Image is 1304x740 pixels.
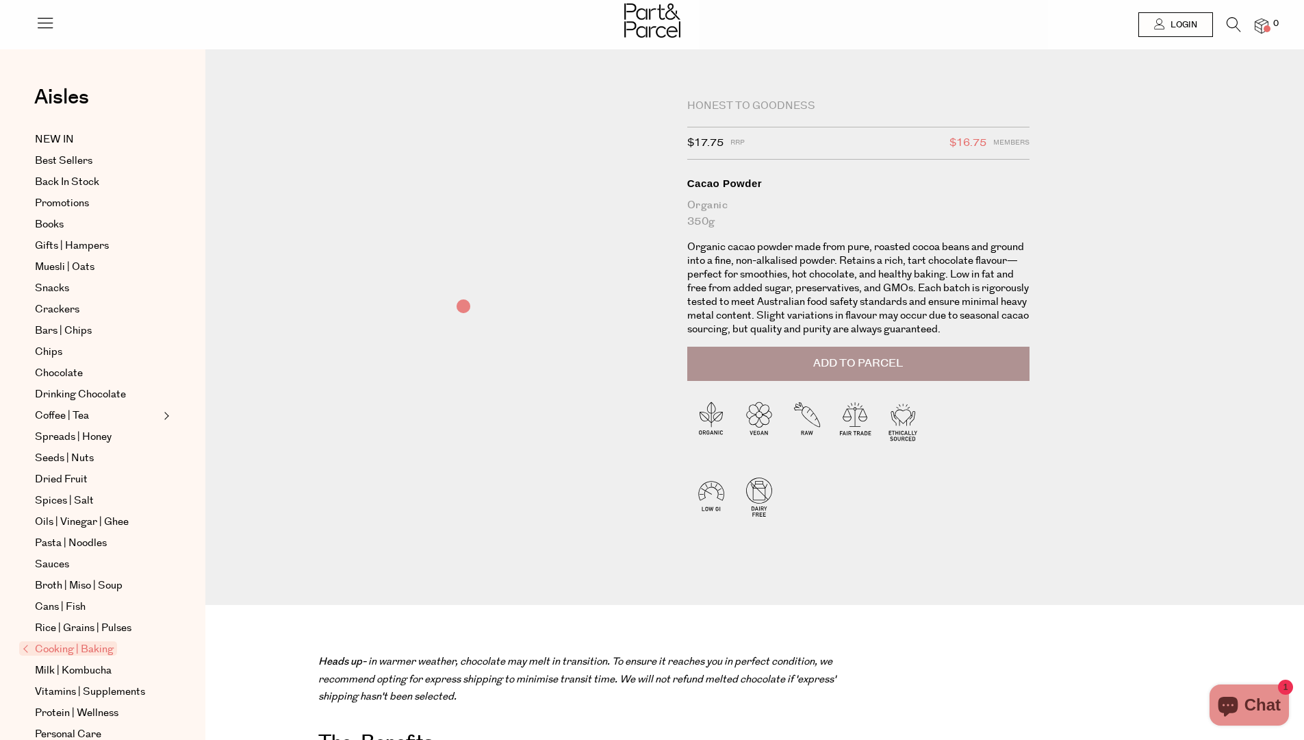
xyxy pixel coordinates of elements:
[831,397,879,445] img: P_P-ICONS-Live_Bec_V11_Fair_Trade.svg
[35,599,159,615] a: Cans | Fish
[35,684,145,700] span: Vitamins | Supplements
[35,344,159,360] a: Chips
[35,280,159,297] a: Snacks
[35,556,69,573] span: Sauces
[35,386,159,403] a: Drinking Chocolate
[35,556,159,573] a: Sauces
[35,238,109,254] span: Gifts | Hampers
[318,654,836,704] em: - in warmer weather, chocolate may melt in transition. To ensure it reaches you in perfect condit...
[35,323,92,339] span: Bars | Chips
[35,344,62,360] span: Chips
[879,397,927,445] img: P_P-ICONS-Live_Bec_V11_Ethically_Sourced.svg
[35,408,159,424] a: Coffee | Tea
[35,663,159,679] a: Milk | Kombucha
[949,134,986,152] span: $16.75
[34,82,89,112] span: Aisles
[19,641,117,656] span: Cooking | Baking
[35,429,159,445] a: Spreads | Honey
[687,473,735,521] img: P_P-ICONS-Live_Bec_V11_Low_Gi.svg
[34,87,89,121] a: Aisles
[160,408,170,424] button: Expand/Collapse Coffee | Tea
[35,535,107,552] span: Pasta | Noodles
[687,177,1030,190] div: Cacao Powder
[35,259,94,275] span: Muesli | Oats
[35,599,86,615] span: Cans | Fish
[35,301,159,318] a: Crackers
[35,174,99,190] span: Back In Stock
[318,654,362,669] strong: Heads up
[35,365,83,382] span: Chocolate
[35,365,159,382] a: Chocolate
[35,280,69,297] span: Snacks
[35,323,159,339] a: Bars | Chips
[35,663,112,679] span: Milk | Kombucha
[35,450,94,467] span: Seeds | Nuts
[1138,12,1213,37] a: Login
[35,217,64,233] span: Books
[35,429,112,445] span: Spreads | Honey
[35,195,159,212] a: Promotions
[35,217,159,233] a: Books
[1255,18,1268,33] a: 0
[687,397,735,445] img: P_P-ICONS-Live_Bec_V11_Organic.svg
[813,356,903,371] span: Add to Parcel
[35,705,118,721] span: Protein | Wellness
[993,134,1030,152] span: Members
[35,301,79,318] span: Crackers
[35,620,159,637] a: Rice | Grains | Pulses
[35,153,92,169] span: Best Sellers
[35,705,159,721] a: Protein | Wellness
[730,134,745,152] span: RRP
[35,153,159,169] a: Best Sellers
[23,641,159,658] a: Cooking | Baking
[35,408,89,424] span: Coffee | Tea
[687,241,1030,336] p: Organic cacao powder made from pure, roasted cocoa beans and ground into a fine, non-alkalised po...
[35,684,159,700] a: Vitamins | Supplements
[35,386,126,403] span: Drinking Chocolate
[35,132,159,148] a: NEW IN
[35,620,131,637] span: Rice | Grains | Pulses
[687,347,1030,381] button: Add to Parcel
[35,471,88,488] span: Dried Fruit
[35,578,159,594] a: Broth | Miso | Soup
[35,578,123,594] span: Broth | Miso | Soup
[35,493,94,509] span: Spices | Salt
[1270,18,1282,30] span: 0
[687,99,1030,113] div: Honest to Goodness
[735,473,783,521] img: P_P-ICONS-Live_Bec_V11_Dairy_Free.svg
[35,493,159,509] a: Spices | Salt
[35,514,129,530] span: Oils | Vinegar | Ghee
[735,397,783,445] img: P_P-ICONS-Live_Bec_V11_Vegan.svg
[1167,19,1197,31] span: Login
[35,450,159,467] a: Seeds | Nuts
[687,197,1030,230] div: Organic 350g
[35,514,159,530] a: Oils | Vinegar | Ghee
[35,174,159,190] a: Back In Stock
[35,471,159,488] a: Dried Fruit
[35,238,159,254] a: Gifts | Hampers
[783,397,831,445] img: P_P-ICONS-Live_Bec_V11_Raw.svg
[1205,684,1293,729] inbox-online-store-chat: Shopify online store chat
[687,134,724,152] span: $17.75
[35,132,74,148] span: NEW IN
[624,3,680,38] img: Part&Parcel
[35,195,89,212] span: Promotions
[35,259,159,275] a: Muesli | Oats
[35,535,159,552] a: Pasta | Noodles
